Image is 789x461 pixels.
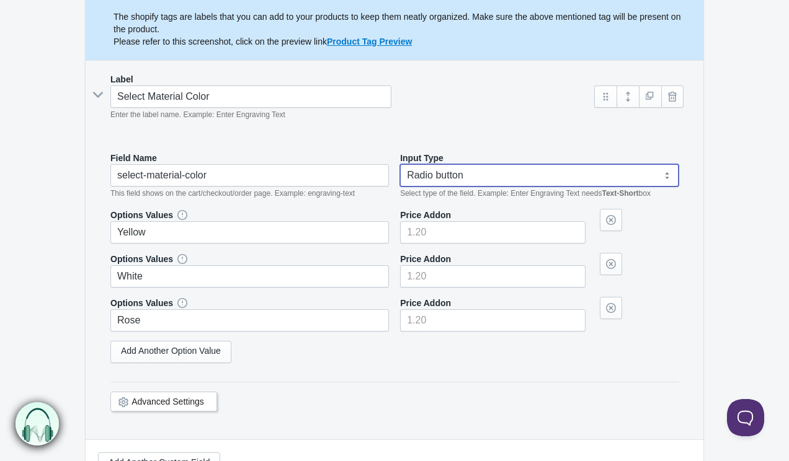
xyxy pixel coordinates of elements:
[16,402,59,446] img: bxm.png
[400,265,586,288] input: 1.20
[400,297,451,309] label: Price Addon
[110,110,285,119] em: Enter the label name. Example: Enter Engraving Text
[114,11,691,48] p: The shopify tags are labels that you can add to your products to keep them neatly organized. Make...
[110,209,173,221] label: Options Values
[400,253,451,265] label: Price Addon
[327,37,412,46] a: Product Tag Preview
[400,189,651,198] em: Select type of the field. Example: Enter Engraving Text needs box
[110,73,133,86] label: Label
[110,253,173,265] label: Options Values
[400,209,451,221] label: Price Addon
[110,297,173,309] label: Options Values
[110,341,231,363] a: Add Another Option Value
[602,189,638,198] b: Text-Short
[110,152,157,164] label: Field Name
[400,221,586,244] input: 1.20
[400,309,586,331] input: 1.20
[131,397,204,406] a: Advanced Settings
[727,399,764,436] iframe: Toggle Customer Support
[400,152,444,164] label: Input Type
[110,189,355,198] em: This field shows on the cart/checkout/order page. Example: engraving-text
